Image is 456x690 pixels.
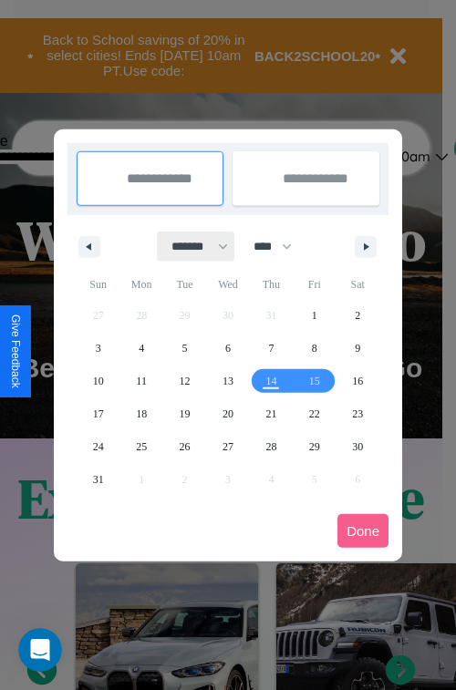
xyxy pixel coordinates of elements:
[355,299,360,332] span: 2
[293,397,336,430] button: 22
[93,397,104,430] span: 17
[77,270,119,299] span: Sun
[337,332,379,365] button: 9
[206,332,249,365] button: 6
[223,397,233,430] span: 20
[77,430,119,463] button: 24
[265,365,276,397] span: 14
[136,365,147,397] span: 11
[309,430,320,463] span: 29
[163,365,206,397] button: 12
[119,397,162,430] button: 18
[223,430,233,463] span: 27
[225,332,231,365] span: 6
[268,332,274,365] span: 7
[77,397,119,430] button: 17
[206,430,249,463] button: 27
[93,365,104,397] span: 10
[337,299,379,332] button: 2
[223,365,233,397] span: 13
[206,365,249,397] button: 13
[293,365,336,397] button: 15
[309,397,320,430] span: 22
[163,332,206,365] button: 5
[309,365,320,397] span: 15
[265,430,276,463] span: 28
[337,365,379,397] button: 16
[293,332,336,365] button: 8
[337,514,389,548] button: Done
[136,430,147,463] span: 25
[250,430,293,463] button: 28
[293,270,336,299] span: Fri
[293,299,336,332] button: 1
[77,332,119,365] button: 3
[250,332,293,365] button: 7
[18,628,62,672] iframe: Intercom live chat
[312,332,317,365] span: 8
[352,430,363,463] span: 30
[163,430,206,463] button: 26
[180,397,191,430] span: 19
[206,270,249,299] span: Wed
[9,314,22,388] div: Give Feedback
[77,365,119,397] button: 10
[163,397,206,430] button: 19
[96,332,101,365] span: 3
[293,430,336,463] button: 29
[180,365,191,397] span: 12
[136,397,147,430] span: 18
[119,270,162,299] span: Mon
[355,332,360,365] span: 9
[352,365,363,397] span: 16
[119,365,162,397] button: 11
[337,397,379,430] button: 23
[139,332,144,365] span: 4
[250,397,293,430] button: 21
[312,299,317,332] span: 1
[352,397,363,430] span: 23
[77,463,119,496] button: 31
[337,270,379,299] span: Sat
[206,397,249,430] button: 20
[265,397,276,430] span: 21
[119,430,162,463] button: 25
[182,332,188,365] span: 5
[93,430,104,463] span: 24
[119,332,162,365] button: 4
[337,430,379,463] button: 30
[180,430,191,463] span: 26
[250,365,293,397] button: 14
[163,270,206,299] span: Tue
[93,463,104,496] span: 31
[250,270,293,299] span: Thu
